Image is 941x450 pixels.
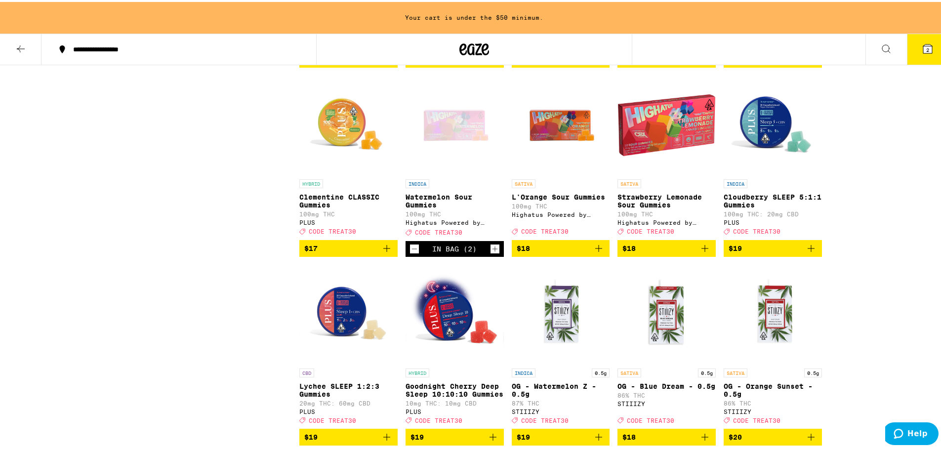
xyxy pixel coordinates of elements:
[512,74,610,172] img: Highatus Powered by Cannabiotix - L'Orange Sour Gummies
[409,242,419,252] button: Decrement
[724,380,822,396] p: OG - Orange Sunset - 0.5g
[724,263,822,362] img: STIIIZY - OG - Orange Sunset - 0.5g
[406,209,504,215] p: 100mg THC
[309,415,356,422] span: CODE TREAT30
[512,263,610,362] img: STIIIZY - OG - Watermelon Z - 0.5g
[512,191,610,199] p: L'Orange Sour Gummies
[406,367,429,375] p: HYBRID
[512,380,610,396] p: OG - Watermelon Z - 0.5g
[724,74,822,172] img: PLUS - Cloudberry SLEEP 5:1:1 Gummies
[724,191,822,207] p: Cloudberry SLEEP 5:1:1 Gummies
[299,217,398,224] div: PLUS
[299,263,398,362] img: PLUS - Lychee SLEEP 1:2:3 Gummies
[406,398,504,405] p: 10mg THC: 10mg CBD
[617,74,716,172] img: Highatus Powered by Cannabiotix - Strawberry Lemonade Sour Gummies
[299,380,398,396] p: Lychee SLEEP 1:2:3 Gummies
[299,74,398,172] img: PLUS - Clementine CLASSIC Gummies
[592,367,610,375] p: 0.5g
[299,191,398,207] p: Clementine CLASSIC Gummies
[410,431,424,439] span: $19
[406,263,504,362] img: PLUS - Goodnight Cherry Deep Sleep 10:10:10 Gummies
[406,380,504,396] p: Goodnight Cherry Deep Sleep 10:10:10 Gummies
[724,209,822,215] p: 100mg THC: 20mg CBD
[299,407,398,413] div: PLUS
[617,390,716,397] p: 86% THC
[617,380,716,388] p: OG - Blue Dream - 0.5g
[299,74,398,238] a: Open page for Clementine CLASSIC Gummies from PLUS
[415,415,462,422] span: CODE TREAT30
[304,243,318,250] span: $17
[926,45,929,51] span: 2
[512,263,610,427] a: Open page for OG - Watermelon Z - 0.5g from STIIIZY
[415,228,462,234] span: CODE TREAT30
[299,177,323,186] p: HYBRID
[521,227,569,233] span: CODE TREAT30
[617,74,716,238] a: Open page for Strawberry Lemonade Sour Gummies from Highatus Powered by Cannabiotix
[617,191,716,207] p: Strawberry Lemonade Sour Gummies
[724,177,747,186] p: INDICA
[406,407,504,413] div: PLUS
[617,399,716,405] div: STIIIZY
[309,227,356,233] span: CODE TREAT30
[617,238,716,255] button: Add to bag
[804,367,822,375] p: 0.5g
[724,238,822,255] button: Add to bag
[299,367,314,375] p: CBD
[729,243,742,250] span: $19
[512,74,610,238] a: Open page for L'Orange Sour Gummies from Highatus Powered by Cannabiotix
[617,367,641,375] p: SATIVA
[627,227,674,233] span: CODE TREAT30
[724,74,822,238] a: Open page for Cloudberry SLEEP 5:1:1 Gummies from PLUS
[406,217,504,224] div: Highatus Powered by Cannabiotix
[724,407,822,413] div: STIIIZY
[406,263,504,427] a: Open page for Goodnight Cherry Deep Sleep 10:10:10 Gummies from PLUS
[512,427,610,444] button: Add to bag
[724,367,747,375] p: SATIVA
[406,191,504,207] p: Watermelon Sour Gummies
[617,209,716,215] p: 100mg THC
[729,431,742,439] span: $20
[724,217,822,224] div: PLUS
[512,398,610,405] p: 87% THC
[622,243,636,250] span: $18
[617,263,716,362] img: STIIIZY - OG - Blue Dream - 0.5g
[733,227,780,233] span: CODE TREAT30
[299,209,398,215] p: 100mg THC
[299,263,398,427] a: Open page for Lychee SLEEP 1:2:3 Gummies from PLUS
[406,74,504,239] a: Open page for Watermelon Sour Gummies from Highatus Powered by Cannabiotix
[617,177,641,186] p: SATIVA
[512,177,535,186] p: SATIVA
[406,427,504,444] button: Add to bag
[512,209,610,216] div: Highatus Powered by Cannabiotix
[304,431,318,439] span: $19
[299,238,398,255] button: Add to bag
[512,201,610,207] p: 100mg THC
[885,420,939,445] iframe: Opens a widget where you can find more information
[733,415,780,422] span: CODE TREAT30
[627,415,674,422] span: CODE TREAT30
[512,238,610,255] button: Add to bag
[724,263,822,427] a: Open page for OG - Orange Sunset - 0.5g from STIIIZY
[724,427,822,444] button: Add to bag
[490,242,500,252] button: Increment
[617,263,716,427] a: Open page for OG - Blue Dream - 0.5g from STIIIZY
[617,217,716,224] div: Highatus Powered by Cannabiotix
[521,415,569,422] span: CODE TREAT30
[517,243,530,250] span: $18
[724,398,822,405] p: 86% THC
[698,367,716,375] p: 0.5g
[617,427,716,444] button: Add to bag
[299,427,398,444] button: Add to bag
[517,431,530,439] span: $19
[299,398,398,405] p: 20mg THC: 60mg CBD
[622,431,636,439] span: $18
[406,177,429,186] p: INDICA
[512,407,610,413] div: STIIIZY
[512,367,535,375] p: INDICA
[432,243,477,251] div: In Bag (2)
